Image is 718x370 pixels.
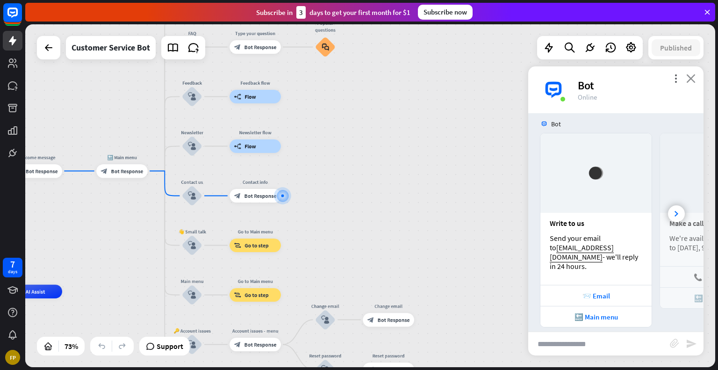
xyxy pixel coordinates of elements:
div: 3 [296,6,306,19]
i: block_user_input [188,192,196,200]
div: Newsletter flow [224,129,286,136]
i: close [686,74,696,83]
i: block_bot_response [367,316,374,323]
div: Bot [578,78,692,93]
span: Bot Response [244,192,277,199]
span: Bot Response [244,44,277,51]
div: Go to Main menu [224,228,286,235]
i: block_user_input [188,341,196,349]
div: Popular questions [310,20,341,33]
span: Go to step [244,242,268,249]
div: Main menu [172,278,213,285]
div: 🔙 Main menu [91,154,153,161]
span: Flow [244,93,256,100]
span: Bot [551,120,561,128]
div: 🔑 Account issues [172,327,213,334]
span: Flow [244,143,256,150]
i: block_bot_response [234,341,241,348]
i: block_bot_response [234,44,241,51]
i: send [686,338,697,349]
div: 🔙 Main menu [545,312,647,321]
span: Go to step [244,291,268,298]
button: Published [652,39,700,56]
div: Newsletter [172,129,213,136]
div: Type your question [224,30,286,37]
div: Subscribe in days to get your first month for $1 [256,6,410,19]
div: Reset password [305,352,346,359]
i: block_goto [234,291,241,298]
span: Bot Response [111,167,144,174]
button: Open LiveChat chat widget [7,4,36,32]
div: Online [578,93,692,102]
div: Go to Main menu [224,278,286,285]
div: 73% [62,339,81,354]
div: Feedback flow [224,80,286,87]
div: 📨 Email [545,291,647,300]
a: [EMAIL_ADDRESS][DOMAIN_NAME] [550,243,614,261]
i: block_faq [322,43,329,51]
span: Support [157,339,183,354]
i: block_attachment [670,339,679,348]
i: more_vert [671,74,680,83]
i: block_user_input [188,241,196,250]
i: block_user_input [188,142,196,151]
div: Subscribe now [418,5,473,20]
a: 7 days [3,258,22,277]
i: block_user_input [321,316,330,324]
div: Contact info [224,179,286,186]
i: block_user_input [188,93,196,101]
span: Bot Response [26,167,58,174]
div: Change email [358,303,419,310]
span: Bot Response [244,341,277,348]
div: 👋 Small talk [172,228,213,235]
i: block_goto [234,242,241,249]
i: block_bot_response [234,192,241,199]
div: Welcome message [6,154,67,161]
div: Change email [305,303,346,310]
div: Feedback [172,80,213,87]
span: AI Assist [26,288,45,295]
i: block_user_input [188,291,196,299]
i: block_bot_response [101,167,108,174]
i: builder_tree [234,143,241,150]
div: Contact us [172,179,213,186]
div: Reset password [358,352,419,359]
div: FP [5,350,20,365]
div: 7 [10,260,15,268]
span: Bot Response [378,316,410,323]
div: Customer Service Bot [72,36,150,59]
img: ceee058c6cabd4f577f8.gif [580,157,612,189]
div: days [8,268,17,275]
div: FAQ [172,30,213,37]
div: Send your email to - we'll reply in 24 hours. [550,233,642,271]
div: Account issues - menu [224,327,286,334]
i: builder_tree [234,93,241,100]
div: Write to us [550,218,642,228]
